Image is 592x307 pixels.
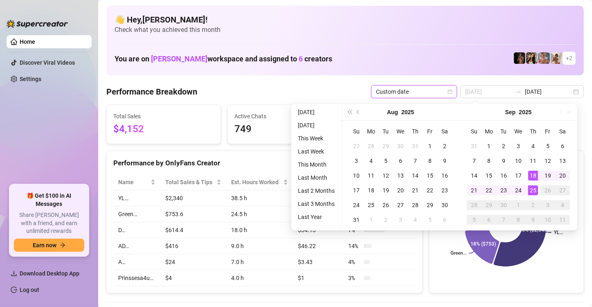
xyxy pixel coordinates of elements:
div: 24 [513,185,523,195]
div: 12 [381,171,391,181]
td: 2025-09-02 [378,212,393,227]
img: YL [538,52,550,64]
span: download [11,270,17,277]
div: 3 [513,141,523,151]
td: 38.5 h [226,190,293,206]
div: 5 [543,141,553,151]
td: 2025-09-25 [526,183,540,198]
td: 2025-09-23 [496,183,511,198]
span: 14 % [348,242,361,251]
div: 1 [513,200,523,210]
td: 2025-09-18 [526,168,540,183]
div: 31 [351,215,361,225]
td: 2025-09-14 [467,168,482,183]
th: We [511,124,526,139]
td: $4 [160,270,227,286]
span: $4,152 [113,122,214,137]
li: [DATE] [295,120,338,130]
td: Green… [113,206,160,222]
td: 2025-08-27 [393,198,408,212]
td: 2025-07-28 [364,139,378,153]
td: 2025-10-10 [540,212,555,227]
h4: Performance Breakdown [106,86,197,97]
div: 20 [396,185,405,195]
span: Custom date [376,86,452,98]
td: 2025-08-09 [437,153,452,168]
span: [PERSON_NAME] [151,54,207,63]
td: 2025-08-20 [393,183,408,198]
th: Su [467,124,482,139]
li: [DATE] [295,107,338,117]
div: 30 [440,200,450,210]
td: $614.4 [160,222,227,238]
div: 2 [381,215,391,225]
td: 2025-08-22 [423,183,437,198]
td: 2025-07-31 [408,139,423,153]
td: 2025-08-04 [364,153,378,168]
div: 14 [469,171,479,181]
th: Fr [423,124,437,139]
div: 19 [543,171,553,181]
div: 31 [410,141,420,151]
div: 30 [396,141,405,151]
td: 7.0 h [226,254,293,270]
div: 29 [381,141,391,151]
a: Log out [20,287,39,293]
div: 11 [528,156,538,166]
td: 2025-07-30 [393,139,408,153]
td: 2025-08-31 [349,212,364,227]
div: 6 [558,141,567,151]
td: $753.6 [160,206,227,222]
div: 8 [513,215,523,225]
td: 2025-09-22 [482,183,496,198]
text: Green… [450,251,466,256]
li: Last 3 Months [295,199,338,209]
div: 13 [396,171,405,181]
span: swap-right [515,88,522,95]
div: 19 [381,185,391,195]
td: 2025-09-15 [482,168,496,183]
div: 7 [469,156,479,166]
span: 749 [234,122,335,137]
div: 23 [440,185,450,195]
div: 12 [543,156,553,166]
div: 25 [366,200,376,210]
td: YL… [113,190,160,206]
td: 2025-08-24 [349,198,364,212]
div: 30 [499,200,509,210]
span: Download Desktop App [20,270,79,277]
td: $3.43 [293,254,343,270]
span: 🎁 Get $100 in AI Messages [14,192,84,208]
div: 22 [425,185,435,195]
div: 2 [440,141,450,151]
img: AD [526,52,538,64]
div: 17 [513,171,523,181]
div: 29 [425,200,435,210]
td: 24.5 h [226,206,293,222]
td: 2025-09-04 [408,212,423,227]
td: 2025-08-25 [364,198,378,212]
span: + 2 [566,54,572,63]
div: 31 [469,141,479,151]
button: Earn nowarrow-right [14,239,84,252]
th: Sa [555,124,570,139]
div: 6 [484,215,494,225]
td: 2025-09-03 [511,139,526,153]
li: Last 2 Months [295,186,338,196]
text: YL… [554,230,563,235]
td: Prinssesa4u… [113,270,160,286]
td: 2025-09-07 [467,153,482,168]
div: 8 [484,156,494,166]
td: 2025-08-10 [349,168,364,183]
button: Choose a year [519,104,531,120]
span: Name [118,178,149,187]
td: 2025-09-13 [555,153,570,168]
span: Total Sales & Tips [165,178,215,187]
td: 2025-10-03 [540,198,555,212]
div: 25 [528,185,538,195]
div: 3 [351,156,361,166]
button: Previous month (PageUp) [354,104,363,120]
span: 6 [299,54,303,63]
div: 9 [528,215,538,225]
th: Fr [540,124,555,139]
